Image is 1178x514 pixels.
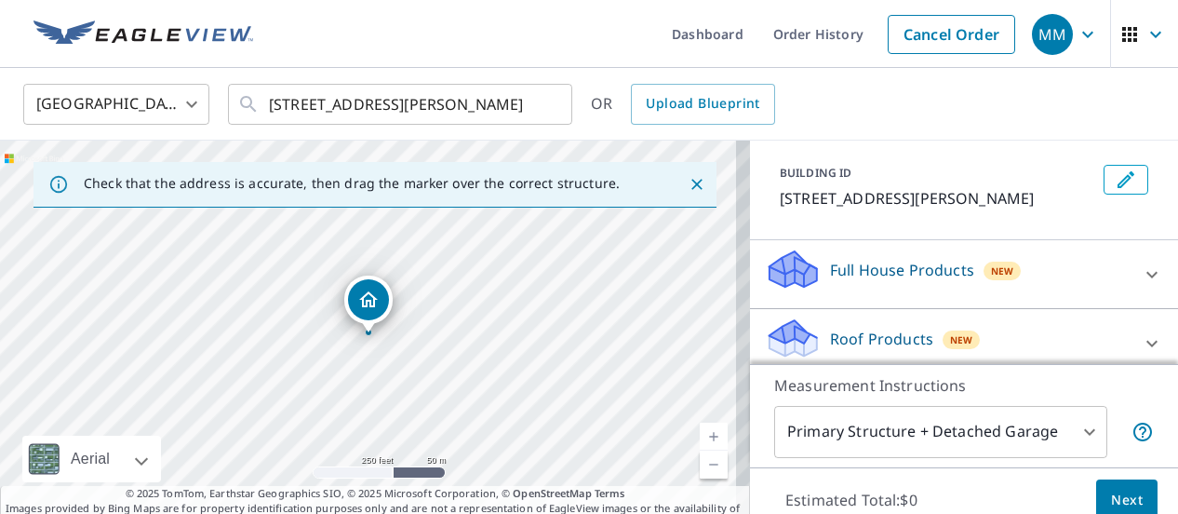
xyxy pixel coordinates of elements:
[765,317,1163,370] div: Roof ProductsNew
[950,332,973,347] span: New
[269,78,534,130] input: Search by address or latitude-longitude
[685,172,709,196] button: Close
[991,264,1014,278] span: New
[33,20,253,48] img: EV Logo
[780,187,1096,210] p: [STREET_ADDRESS][PERSON_NAME]
[888,15,1015,54] a: Cancel Order
[830,259,974,281] p: Full House Products
[700,451,728,479] a: Current Level 17, Zoom Out
[595,486,625,500] a: Terms
[1111,489,1143,512] span: Next
[774,406,1107,458] div: Primary Structure + Detached Garage
[830,328,933,350] p: Roof Products
[126,486,625,502] span: © 2025 TomTom, Earthstar Geographics SIO, © 2025 Microsoft Corporation, ©
[780,165,851,181] p: BUILDING ID
[774,374,1154,397] p: Measurement Instructions
[1032,14,1073,55] div: MM
[513,486,591,500] a: OpenStreetMap
[591,84,775,125] div: OR
[84,175,620,192] p: Check that the address is accurate, then drag the marker over the correct structure.
[700,423,728,451] a: Current Level 17, Zoom In
[22,436,161,482] div: Aerial
[1104,165,1148,195] button: Edit building 1
[1131,421,1154,443] span: Your report will include the primary structure and a detached garage if one exists.
[23,78,209,130] div: [GEOGRAPHIC_DATA]
[65,436,115,482] div: Aerial
[344,276,393,333] div: Dropped pin, building 1, Residential property, 959 Peru Olena Rd W Norwalk, OH 44857
[646,92,759,115] span: Upload Blueprint
[631,84,774,125] a: Upload Blueprint
[765,248,1163,301] div: Full House ProductsNew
